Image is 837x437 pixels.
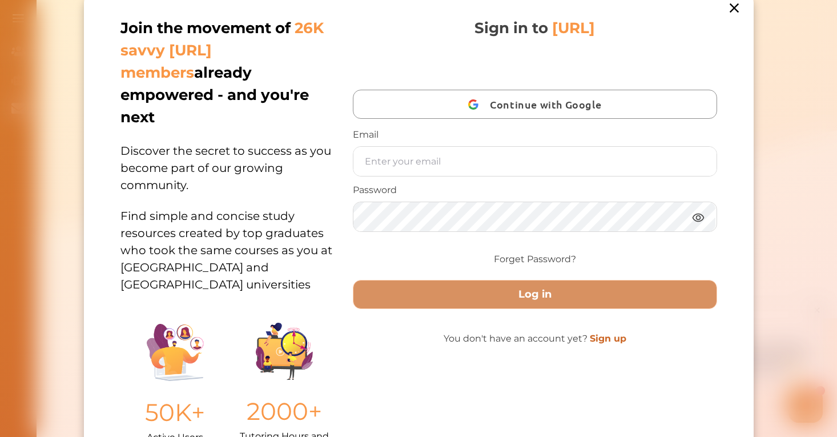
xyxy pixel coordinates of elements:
[490,91,607,118] span: Continue with Google
[352,183,717,197] p: Password
[352,128,717,142] p: Email
[128,19,142,30] div: Nini
[552,19,595,37] span: [URL]
[474,17,595,39] p: Sign in to
[120,194,339,293] p: Find simple and concise study resources created by top graduates who took the same courses as you...
[352,332,717,346] p: You don't have an account yet?
[691,210,705,224] img: eye.3286bcf0.webp
[100,11,122,33] img: Nini
[352,90,717,119] button: Continue with Google
[353,147,716,176] input: Enter your email
[247,394,322,430] p: 2000+
[100,39,251,73] p: Hey there If you have any questions, I'm here to help! Just text back 'Hi' and choose from the fo...
[228,61,238,73] span: 🌟
[256,323,313,380] img: Group%201403.ccdcecb8.png
[145,395,205,431] p: 50K+
[136,39,147,50] span: 👋
[253,85,262,94] i: 1
[352,280,717,309] button: Log in
[589,333,626,344] a: Sign up
[493,252,576,266] a: Forget Password?
[146,324,203,381] img: Illustration.25158f3c.png
[120,17,337,129] p: Join the movement of already empowered - and you're next
[120,129,339,194] p: Discover the secret to success as you become part of our growing community.
[120,19,324,82] span: 26K savvy [URL] members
